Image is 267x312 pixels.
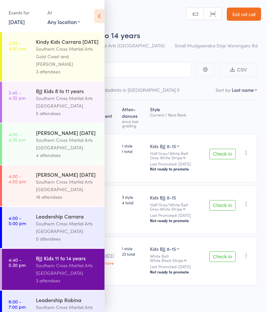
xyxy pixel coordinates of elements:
div: 3 attendees [36,68,99,75]
a: 4:00 -4:35 pm[PERSON_NAME] [DATE]Southern Cross Martial Arts [GEOGRAPHIC_DATA]4 attendees [2,123,104,165]
div: 5 attendees [36,110,99,117]
div: BJJ Kids 8 to 11 years [36,87,99,94]
label: Sort by [216,87,230,93]
button: Check in [209,149,236,159]
span: 1 style [122,143,145,148]
span: Southern Cross Martial Arts [GEOGRAPHIC_DATA] [59,42,164,49]
span: 1 style [122,246,145,251]
button: Check in [209,251,236,262]
div: Any location [47,18,80,25]
a: [DATE] [9,18,25,25]
span: 3 style [122,194,145,200]
div: Not ready to promote [150,269,204,274]
div: Last name [232,87,254,93]
div: Events for [9,7,41,18]
div: Southern Cross Martial Arts [GEOGRAPHIC_DATA] [36,220,99,235]
div: [PERSON_NAME] [DATE] [36,171,99,178]
div: Kids BJJ 8-15 [150,194,204,201]
small: Last Promoted: [DATE] [150,162,204,166]
div: Southern Cross Martial Arts [GEOGRAPHIC_DATA] [36,262,99,277]
div: since last grading [122,119,145,128]
span: 1 total [122,148,145,154]
div: White Black Stripe [150,258,183,262]
div: Southern Cross Martial Arts [GEOGRAPHIC_DATA] [36,94,99,110]
div: Leadership Carrara [36,213,99,220]
button: Check in [209,200,236,211]
div: 16 attendees [36,193,99,201]
div: Atten­dances [119,103,147,131]
div: Southern Cross Martial Arts Gold Coast and [PERSON_NAME] [36,45,99,68]
div: Southern Cross Martial Arts [GEOGRAPHIC_DATA] [36,178,99,193]
div: [PERSON_NAME] [DATE] [36,129,99,136]
span: 23 total [122,251,145,257]
div: Kindy Kids Carrara [DATE] [36,38,99,45]
small: Last Promoted: [DATE] [150,213,204,218]
div: Half Grey/White Belt [150,202,204,211]
div: Southern Cross Martial Arts [GEOGRAPHIC_DATA] [36,136,99,151]
time: 3:45 - 4:35 pm [9,90,26,100]
span: 4 total [122,200,145,205]
a: 4:40 -5:30 pmBJJ Kids 11 to 14 yearsSouthern Cross Martial Arts [GEOGRAPHIC_DATA]3 attendees [2,249,104,290]
time: 6:00 - 7:00 pm [9,299,26,309]
div: Kids BJJ 8-15 [150,143,176,149]
time: 4:00 - 4:50 pm [9,173,26,184]
a: 3:45 -4:35 pmBJJ Kids 8 to 11 yearsSouthern Cross Martial Arts [GEOGRAPHIC_DATA]5 attendees [2,82,104,123]
div: Half Grey/White Belt [150,151,204,160]
small: Last Promoted: [DATE] [150,264,204,269]
div: 3 attendees [36,277,99,284]
a: 4:00 -4:50 pm[PERSON_NAME] [DATE]Southern Cross Martial Arts [GEOGRAPHIC_DATA]16 attendees [2,165,104,206]
div: Kids BJJ 8-15 [150,246,176,252]
span: Small Mudgeeraba Dojo Worongary Rd [175,42,258,49]
div: Grey White Stripe [150,155,182,160]
div: Style [147,103,207,131]
a: 4:00 -5:00 pmLeadership CarraraSouthern Cross Martial Arts [GEOGRAPHIC_DATA]0 attendees [2,207,104,248]
div: Current / Next Rank [150,113,204,117]
div: White Belt [150,254,204,262]
a: 3:30 -4:00 pmKindy Kids Carrara [DATE]Southern Cross Martial Arts Gold Coast and [PERSON_NAME]3 a... [2,32,104,81]
time: 3:30 - 4:00 pm [9,40,26,51]
div: At [47,7,80,18]
div: Not ready to promote [150,166,204,171]
time: 4:00 - 4:35 pm [9,132,26,142]
div: 0 [177,88,180,93]
button: Other students in [GEOGRAPHIC_DATA]0 [91,84,180,99]
time: 4:00 - 5:00 pm [9,215,26,226]
div: BJJ Kids 11 to 14 years [36,254,99,262]
div: Leadership Robina [36,296,99,303]
div: Grey White Stripe [150,207,182,211]
div: Not ready to promote [150,218,204,223]
time: 4:40 - 5:30 pm [9,257,26,268]
div: 0 attendees [36,235,99,243]
button: CSV [220,63,257,77]
a: Exit roll call [227,8,261,21]
div: 4 attendees [36,151,99,159]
